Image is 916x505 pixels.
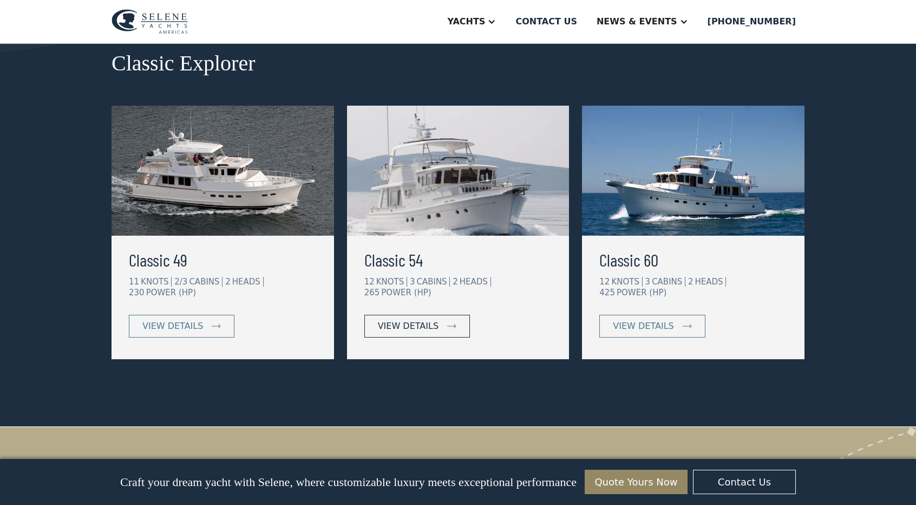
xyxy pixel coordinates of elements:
[364,277,375,287] div: 12
[652,277,685,287] div: CABINS
[376,277,407,287] div: KNOTS
[129,315,234,338] a: view details
[364,288,380,297] div: 265
[708,15,796,28] div: [PHONE_NUMBER]
[695,277,726,287] div: HEADS
[120,475,577,489] p: Craft your dream yacht with Selene, where customizable luxury meets exceptional performance
[453,277,458,287] div: 2
[232,277,264,287] div: HEADS
[129,247,317,273] a: Classic 49
[141,277,172,287] div: KNOTS
[683,324,692,328] img: icon
[688,277,693,287] div: 2
[112,51,804,75] h2: Classic Explorer
[174,277,187,287] div: 2/3
[146,288,196,297] div: POWER (HP)
[447,324,456,328] img: icon
[645,277,651,287] div: 3
[129,277,139,287] div: 11
[599,315,705,338] a: view details
[447,15,485,28] div: Yachts
[585,470,688,494] a: Quote Yours Now
[460,277,491,287] div: HEADS
[189,277,223,287] div: CABINS
[364,315,470,338] a: view details
[693,470,796,494] a: Contact Us
[515,15,577,28] div: Contact us
[416,277,450,287] div: CABINS
[225,277,231,287] div: 2
[599,277,610,287] div: 12
[613,320,673,333] div: view details
[378,320,439,333] div: view details
[410,277,415,287] div: 3
[364,247,552,273] a: Classic 54
[112,9,188,34] img: logo
[129,288,145,297] div: 230
[599,288,615,297] div: 425
[611,277,642,287] div: KNOTS
[212,324,221,328] img: icon
[617,288,666,297] div: POWER (HP)
[599,247,787,273] a: Classic 60
[597,15,677,28] div: News & EVENTS
[142,320,203,333] div: view details
[381,288,431,297] div: POWER (HP)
